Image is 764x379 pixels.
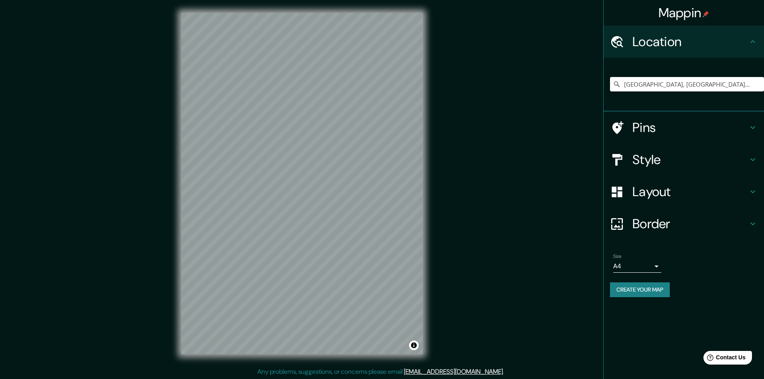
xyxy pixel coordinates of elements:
canvas: Map [181,13,423,354]
img: pin-icon.png [703,11,709,17]
div: Location [604,26,764,58]
div: . [504,367,505,377]
iframe: Help widget launcher [693,348,755,370]
div: Style [604,144,764,176]
button: Create your map [610,282,670,297]
h4: Border [632,216,748,232]
h4: Layout [632,184,748,200]
div: A4 [613,260,661,273]
label: Size [613,253,622,260]
h4: Mappin [659,5,709,21]
h4: Pins [632,120,748,136]
h4: Style [632,152,748,168]
div: Border [604,208,764,240]
div: Layout [604,176,764,208]
a: [EMAIL_ADDRESS][DOMAIN_NAME] [404,367,503,376]
h4: Location [632,34,748,50]
button: Toggle attribution [409,340,419,350]
div: . [505,367,507,377]
p: Any problems, suggestions, or concerns please email . [257,367,504,377]
input: Pick your city or area [610,77,764,91]
div: Pins [604,111,764,144]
